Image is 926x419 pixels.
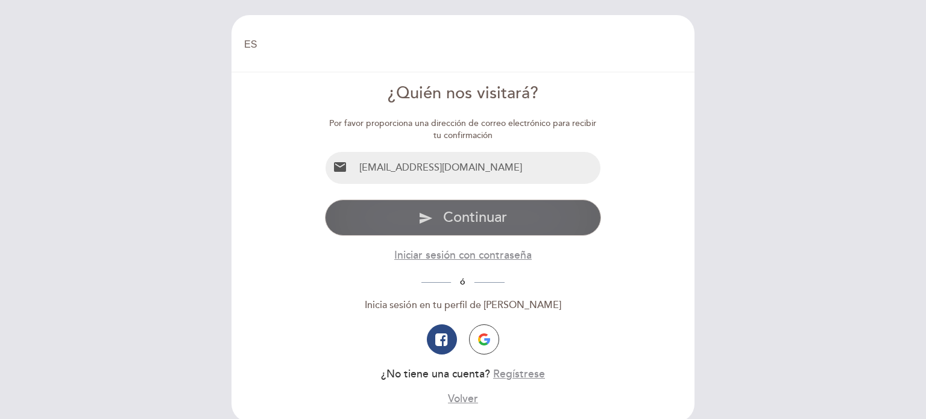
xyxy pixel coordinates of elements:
[443,209,507,226] span: Continuar
[418,211,433,225] i: send
[493,367,545,382] button: Regístrese
[354,152,601,184] input: Email
[325,200,602,236] button: send Continuar
[381,368,490,380] span: ¿No tiene una cuenta?
[333,160,347,174] i: email
[325,298,602,312] div: Inicia sesión en tu perfil de [PERSON_NAME]
[448,391,478,406] button: Volver
[325,82,602,106] div: ¿Quién nos visitará?
[325,118,602,142] div: Por favor proporciona una dirección de correo electrónico para recibir tu confirmación
[451,277,474,287] span: ó
[394,248,532,263] button: Iniciar sesión con contraseña
[478,333,490,345] img: icon-google.png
